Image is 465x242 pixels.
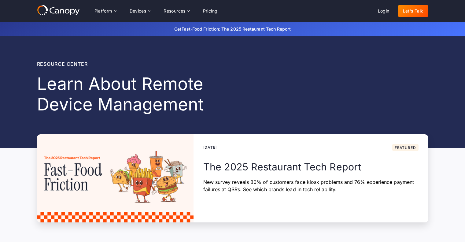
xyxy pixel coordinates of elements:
a: Let's Talk [398,5,428,17]
div: Resource center [37,60,262,68]
p: Get [83,26,382,32]
div: Featured [395,146,416,150]
h1: Learn About Remote Device Management [37,74,262,115]
p: New survey reveals 80% of customers face kiosk problems and 76% experience payment failures at QS... [203,178,419,193]
a: Fast-Food Friction: The 2025 Restaurant Tech Report [182,26,291,32]
a: Login [373,5,394,17]
div: Devices [130,9,146,13]
div: [DATE] [203,145,217,150]
h2: The 2025 Restaurant Tech Report [203,161,419,173]
div: Resources [159,5,194,17]
div: Platform [94,9,112,13]
a: [DATE]FeaturedThe 2025 Restaurant Tech ReportNew survey reveals 80% of customers face kiosk probl... [37,134,428,222]
div: Platform [90,5,121,17]
div: Resources [164,9,186,13]
a: Pricing [198,5,223,17]
div: Devices [125,5,155,17]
